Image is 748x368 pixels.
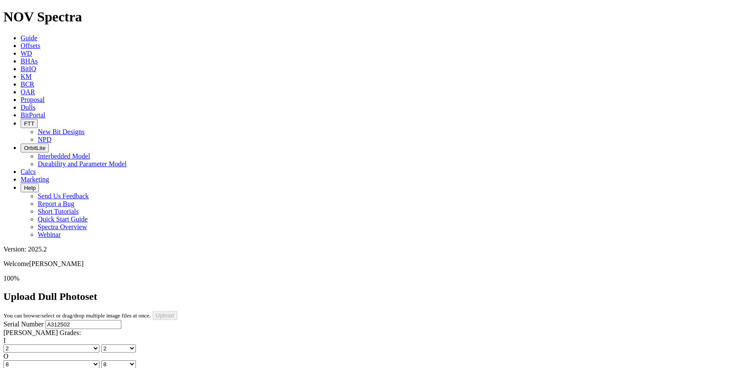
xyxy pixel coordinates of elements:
[21,96,45,103] a: Proposal
[21,104,36,111] a: Dulls
[38,160,127,168] a: Durability and Parameter Model
[38,128,84,135] a: New Bit Designs
[3,329,745,337] div: [PERSON_NAME] Grades:
[21,144,49,153] button: OrbitLite
[3,353,9,360] label: O
[3,260,745,268] p: Welcome
[153,311,177,320] input: Upload
[24,145,45,151] span: OrbitLite
[38,200,74,207] a: Report a Bug
[24,185,36,191] span: Help
[21,57,38,65] a: BHAs
[38,192,89,200] a: Send Us Feedback
[3,312,151,319] small: You can browse/select or drag/drop multiple image files at once.
[3,9,745,25] h1: NOV Spectra
[21,119,38,128] button: FTT
[21,88,35,96] a: OAR
[3,291,745,302] h2: Upload Dull Photoset
[21,65,36,72] a: BitIQ
[24,120,34,127] span: FTT
[21,81,34,88] a: BCR
[38,215,87,223] a: Quick Start Guide
[38,208,79,215] a: Short Tutorials
[21,34,37,42] a: Guide
[21,111,45,119] a: BitPortal
[3,275,19,282] span: 100%
[21,176,49,183] a: Marketing
[21,50,32,57] a: WD
[3,337,6,344] label: I
[38,223,87,230] a: Spectra Overview
[38,136,51,143] a: NPD
[3,320,44,328] label: Serial Number
[38,153,90,160] a: Interbedded Model
[21,183,39,192] button: Help
[21,73,32,80] a: KM
[38,231,61,238] a: Webinar
[21,168,36,175] a: Calcs
[3,245,745,253] div: Version: 2025.2
[29,260,84,267] span: [PERSON_NAME]
[21,42,40,49] a: Offsets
